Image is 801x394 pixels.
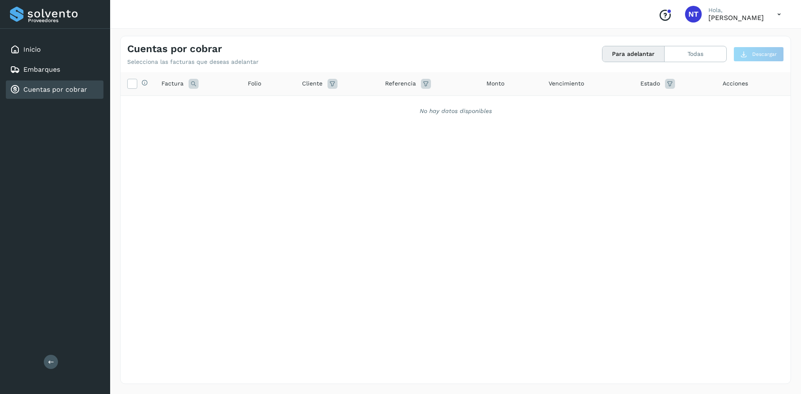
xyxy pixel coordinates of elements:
[486,79,504,88] span: Monto
[733,47,784,62] button: Descargar
[23,65,60,73] a: Embarques
[549,79,584,88] span: Vencimiento
[385,79,416,88] span: Referencia
[752,50,777,58] span: Descargar
[127,43,222,55] h4: Cuentas por cobrar
[6,60,103,79] div: Embarques
[640,79,660,88] span: Estado
[302,79,322,88] span: Cliente
[23,85,87,93] a: Cuentas por cobrar
[665,46,726,62] button: Todas
[602,46,665,62] button: Para adelantar
[127,58,259,65] p: Selecciona las facturas que deseas adelantar
[23,45,41,53] a: Inicio
[723,79,748,88] span: Acciones
[708,14,764,22] p: Norberto Tula Tepo
[6,80,103,99] div: Cuentas por cobrar
[708,7,764,14] p: Hola,
[131,107,780,115] div: No hay datos disponibles
[28,18,100,23] p: Proveedores
[248,79,261,88] span: Folio
[6,40,103,59] div: Inicio
[161,79,184,88] span: Factura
